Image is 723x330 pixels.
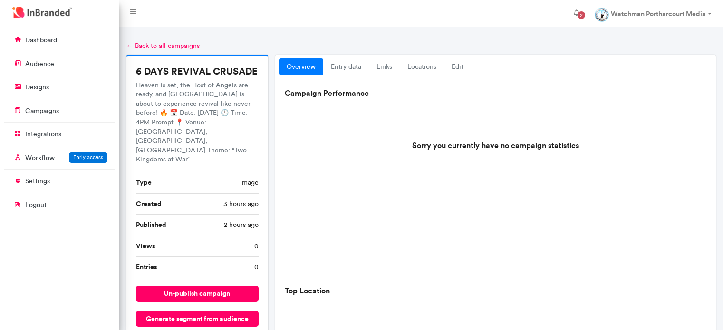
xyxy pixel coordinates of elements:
[136,242,155,250] b: Views
[578,11,585,19] span: 2
[25,59,54,69] p: audience
[136,220,166,229] b: Published
[279,58,323,75] a: overview
[25,153,55,163] p: Workflow
[136,178,152,187] b: Type
[223,199,259,209] span: 3 hours ago
[136,263,157,271] b: Entries
[10,5,74,20] img: InBranded Logo
[25,200,47,210] p: logout
[136,311,259,327] button: Generate segment from audience
[285,140,706,151] p: Sorry you currently have no campaign statistics
[136,199,162,208] b: Created
[25,36,57,45] p: dashboard
[323,58,369,75] a: entry data
[136,81,259,164] p: Heaven is set, the Host of Angels are ready, and [GEOGRAPHIC_DATA] is about to experience revival...
[254,263,259,272] span: 0
[444,58,471,75] a: Edit
[25,83,49,92] p: designs
[595,8,609,22] img: profile dp
[25,177,50,186] p: settings
[136,286,259,302] button: un-publish campaign
[400,58,444,75] a: locations
[240,178,259,188] span: image
[285,89,706,98] h6: Campaign Performance
[611,9,706,18] strong: Watchman Portharcourt Media
[25,106,59,116] p: campaigns
[369,58,400,75] a: links
[126,42,200,50] a: ← Back to all campaigns
[254,242,259,251] span: 0
[683,292,713,321] iframe: chat widget
[224,220,259,230] span: 2 hours ago
[285,286,706,295] h6: Top Location
[25,130,61,139] p: integrations
[136,66,259,77] h5: 6 DAYS REVIVAL CRUSADE
[73,154,103,160] span: Early access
